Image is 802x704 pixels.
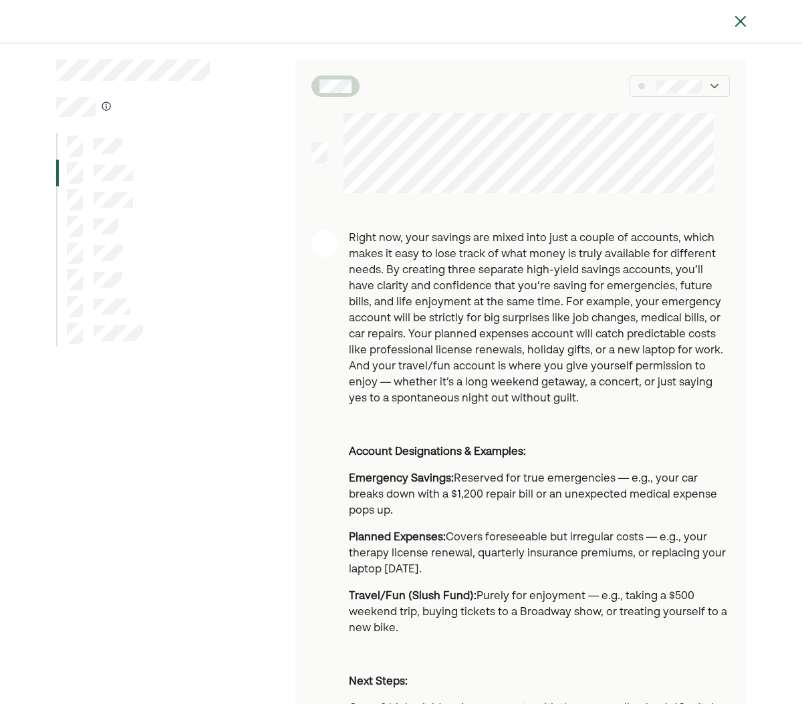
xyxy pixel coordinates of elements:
strong: Planned Expenses: [349,532,446,543]
span: Covers foreseeable but irregular costs — e.g., your therapy license renewal, quarterly insurance ... [349,532,726,575]
span: Reserved for true emergencies — e.g., your car breaks down with a $1,200 repair bill or an unexpe... [349,474,717,516]
p: Right now, your savings are mixed into just a couple of accounts, which makes it easy to lose tra... [349,230,730,407]
strong: Travel/Fun (Slush Fund): [349,591,477,602]
strong: Next Steps: [349,677,408,687]
strong: Account Designations & Examples: [349,447,526,458]
span: Purely for enjoyment — e.g., taking a $500 weekend trip, buying tickets to a Broadway show, or tr... [349,591,727,634]
strong: Emergency Savings: [349,474,454,484]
